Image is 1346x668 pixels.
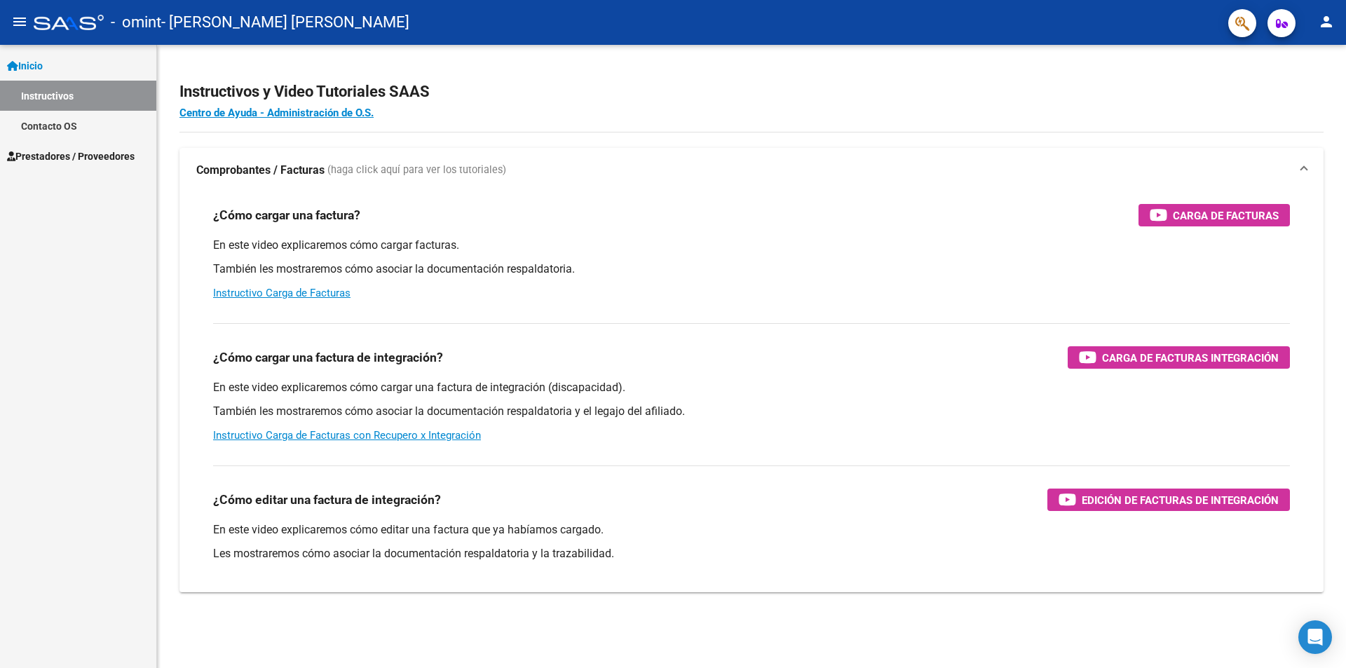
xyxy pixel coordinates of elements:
[213,238,1290,253] p: En este video explicaremos cómo cargar facturas.
[11,13,28,30] mat-icon: menu
[213,546,1290,561] p: Les mostraremos cómo asociar la documentación respaldatoria y la trazabilidad.
[179,193,1324,592] div: Comprobantes / Facturas (haga click aquí para ver los tutoriales)
[161,7,409,38] span: - [PERSON_NAME] [PERSON_NAME]
[213,490,441,510] h3: ¿Cómo editar una factura de integración?
[179,148,1324,193] mat-expansion-panel-header: Comprobantes / Facturas (haga click aquí para ver los tutoriales)
[196,163,325,178] strong: Comprobantes / Facturas
[1047,489,1290,511] button: Edición de Facturas de integración
[7,149,135,164] span: Prestadores / Proveedores
[1068,346,1290,369] button: Carga de Facturas Integración
[213,404,1290,419] p: También les mostraremos cómo asociar la documentación respaldatoria y el legajo del afiliado.
[7,58,43,74] span: Inicio
[1318,13,1335,30] mat-icon: person
[1173,207,1279,224] span: Carga de Facturas
[213,429,481,442] a: Instructivo Carga de Facturas con Recupero x Integración
[213,522,1290,538] p: En este video explicaremos cómo editar una factura que ya habíamos cargado.
[213,205,360,225] h3: ¿Cómo cargar una factura?
[327,163,506,178] span: (haga click aquí para ver los tutoriales)
[179,79,1324,105] h2: Instructivos y Video Tutoriales SAAS
[1138,204,1290,226] button: Carga de Facturas
[1298,620,1332,654] div: Open Intercom Messenger
[213,261,1290,277] p: También les mostraremos cómo asociar la documentación respaldatoria.
[1102,349,1279,367] span: Carga de Facturas Integración
[213,348,443,367] h3: ¿Cómo cargar una factura de integración?
[1082,491,1279,509] span: Edición de Facturas de integración
[111,7,161,38] span: - omint
[179,107,374,119] a: Centro de Ayuda - Administración de O.S.
[213,287,351,299] a: Instructivo Carga de Facturas
[213,380,1290,395] p: En este video explicaremos cómo cargar una factura de integración (discapacidad).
